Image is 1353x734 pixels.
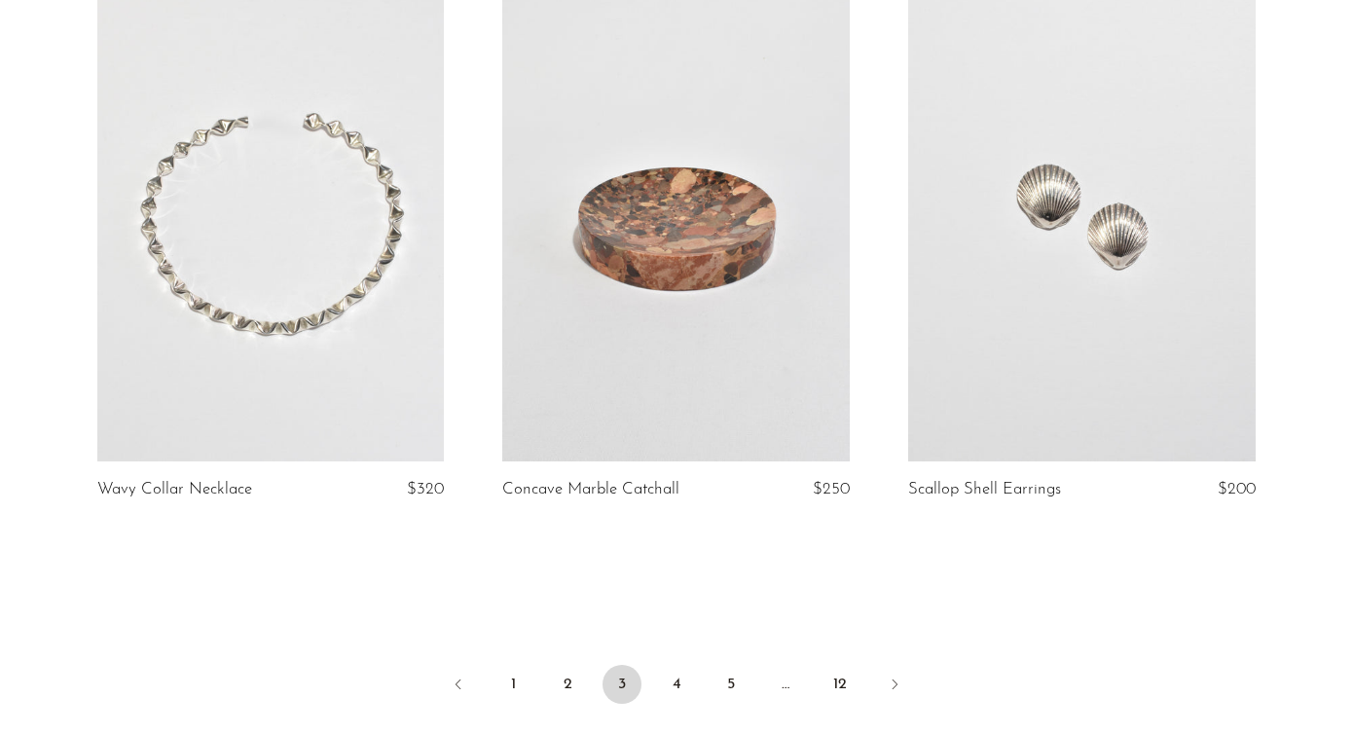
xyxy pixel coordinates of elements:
span: 3 [603,665,641,704]
a: Previous [439,665,478,708]
a: Wavy Collar Necklace [97,481,252,498]
span: $250 [813,481,850,497]
a: Concave Marble Catchall [502,481,679,498]
a: 2 [548,665,587,704]
span: $320 [407,481,444,497]
a: Next [875,665,914,708]
a: 5 [712,665,750,704]
a: 4 [657,665,696,704]
a: Scallop Shell Earrings [908,481,1061,498]
a: 1 [494,665,532,704]
span: $200 [1218,481,1256,497]
span: … [766,665,805,704]
a: 12 [821,665,859,704]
